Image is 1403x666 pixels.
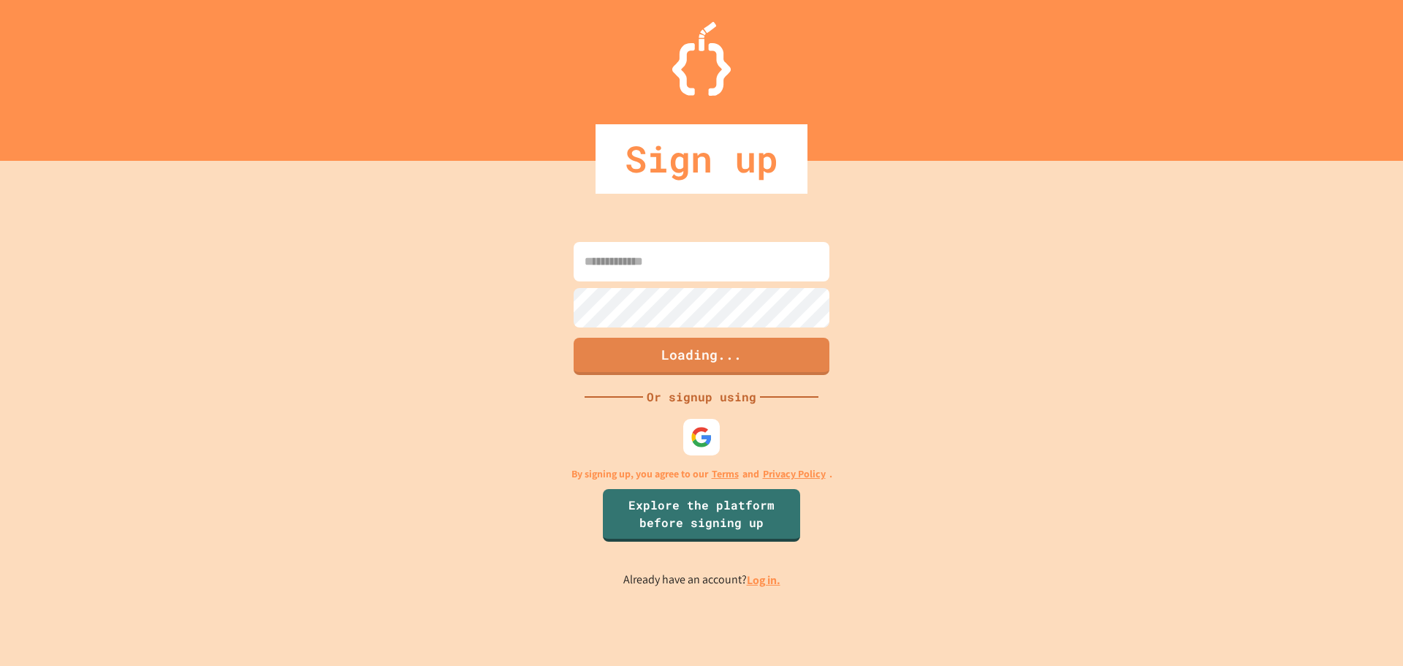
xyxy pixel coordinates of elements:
p: Already have an account? [623,571,780,589]
img: google-icon.svg [691,426,712,448]
a: Privacy Policy [763,466,826,482]
a: Log in. [747,572,780,588]
div: Or signup using [643,388,760,406]
a: Explore the platform before signing up [603,489,800,542]
button: Loading... [574,338,829,375]
p: By signing up, you agree to our and . [571,466,832,482]
a: Terms [712,466,739,482]
div: Sign up [596,124,807,194]
img: Logo.svg [672,22,731,96]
